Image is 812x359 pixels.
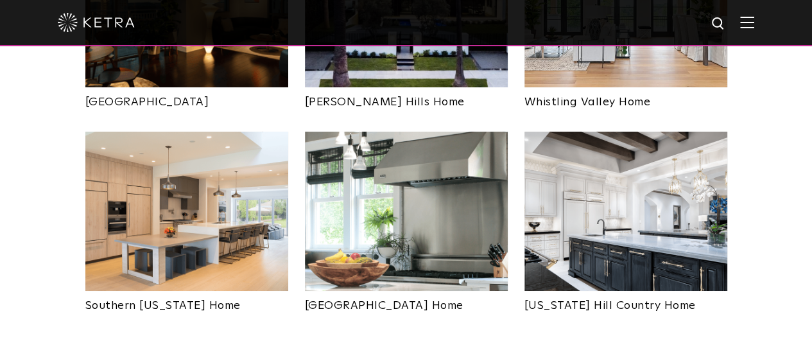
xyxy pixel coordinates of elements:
[305,132,508,291] img: New-Project-Page-hero-(3x)_0003_Southampton_Hero_DT
[711,16,727,32] img: search icon
[58,13,135,32] img: ketra-logo-2019-white
[305,87,508,108] a: [PERSON_NAME] Hills Home
[524,132,727,291] img: New-Project-Page-hero-(3x)_0017_Elledge_Kitchen_PistonDesign
[305,291,508,311] a: [GEOGRAPHIC_DATA] Home
[85,87,288,108] a: [GEOGRAPHIC_DATA]
[524,87,727,108] a: Whistling Valley Home
[524,291,727,311] a: [US_STATE] Hill Country Home
[740,16,754,28] img: Hamburger%20Nav.svg
[85,132,288,291] img: New-Project-Page-hero-(3x)_0014_Ketra-12
[85,291,288,311] a: Southern [US_STATE] Home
